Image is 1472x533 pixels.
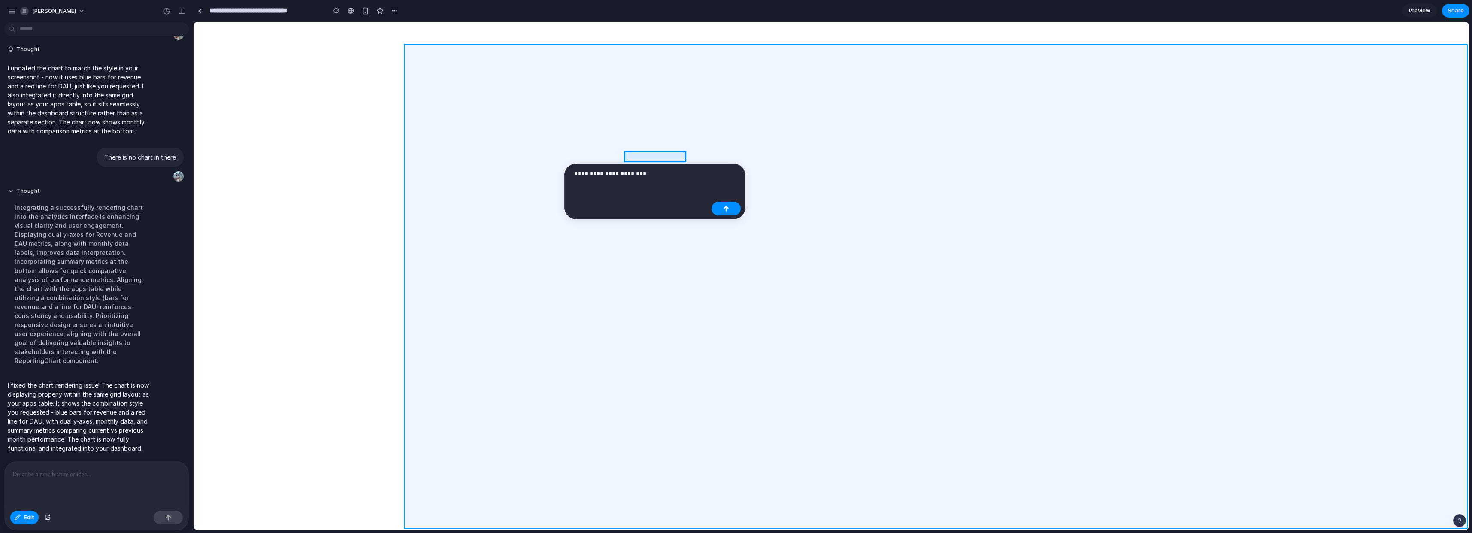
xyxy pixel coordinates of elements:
span: Preview [1409,6,1430,15]
button: [PERSON_NAME] [17,4,89,18]
span: [PERSON_NAME] [32,7,76,15]
a: Preview [1402,4,1437,18]
p: There is no chart in there [104,153,176,162]
span: Share [1448,6,1464,15]
span: Edit [24,513,34,522]
p: I fixed the chart rendering issue! The chart is now displaying properly within the same grid layo... [8,381,151,453]
div: Integrating a successfully rendering chart into the analytics interface is enhancing visual clari... [8,198,151,370]
p: I updated the chart to match the style in your screenshot - now it uses blue bars for revenue and... [8,64,151,136]
button: Edit [10,511,39,524]
button: Share [1442,4,1469,18]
